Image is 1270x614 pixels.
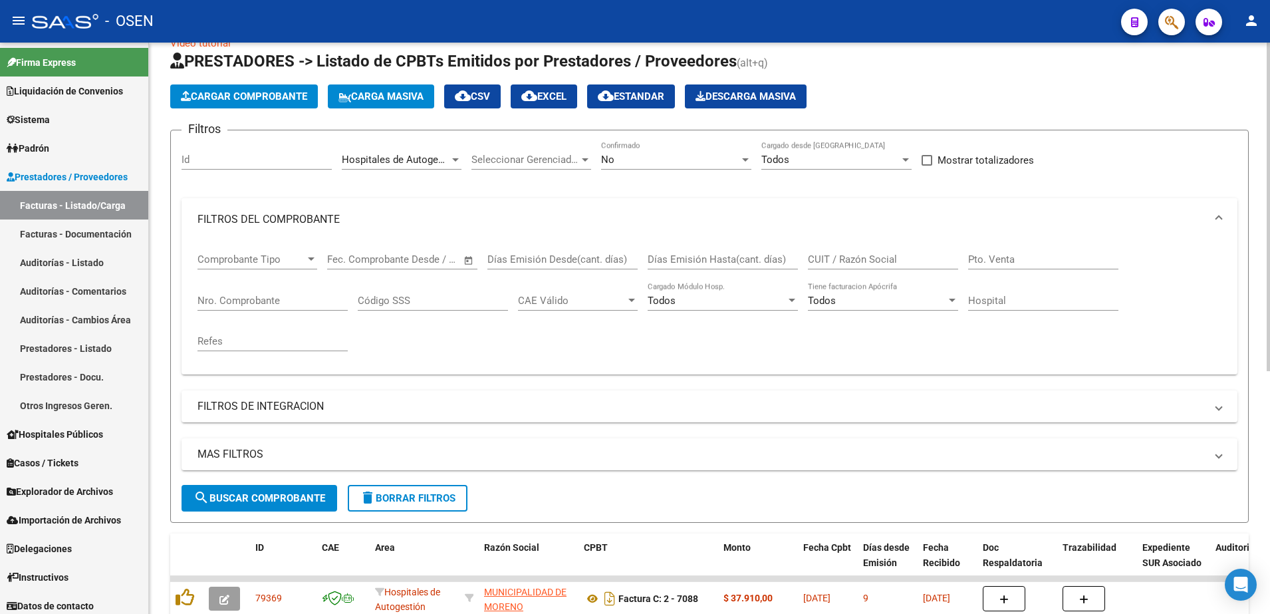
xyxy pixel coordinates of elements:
span: Todos [648,295,676,307]
input: Start date [327,253,370,265]
span: Liquidación de Convenios [7,84,123,98]
button: Cargar Comprobante [170,84,318,108]
button: Descarga Masiva [685,84,807,108]
span: No [601,154,614,166]
datatable-header-cell: Días desde Emisión [858,534,918,592]
mat-icon: menu [11,13,27,29]
span: Instructivos [7,570,68,585]
datatable-header-cell: CAE [317,534,370,592]
datatable-header-cell: CPBT [578,534,718,592]
mat-icon: person [1243,13,1259,29]
button: Buscar Comprobante [182,485,337,512]
span: Casos / Tickets [7,456,78,470]
mat-icon: search [193,490,209,506]
span: (alt+q) [737,57,768,69]
strong: $ 37.910,00 [723,593,773,603]
i: Descargar documento [601,588,618,609]
span: Area [375,542,395,553]
a: Video tutorial [170,37,231,49]
span: Seleccionar Gerenciador [471,154,579,166]
span: MUNICIPALIDAD DE MORENO [484,587,567,613]
span: Razón Social [484,542,539,553]
span: Prestadores / Proveedores [7,170,128,184]
mat-icon: delete [360,490,376,506]
span: - OSEN [105,7,154,36]
button: Open calendar [461,253,477,268]
span: Sistema [7,112,50,127]
span: Carga Masiva [338,90,424,102]
span: 9 [863,593,868,603]
datatable-header-cell: Razón Social [479,534,578,592]
datatable-header-cell: Expediente SUR Asociado [1137,534,1210,592]
span: Delegaciones [7,541,72,556]
span: Buscar Comprobante [193,492,325,504]
strong: Factura C: 2 - 7088 [618,593,698,604]
span: Auditoria [1215,542,1255,553]
input: End date [382,253,447,265]
span: Doc Respaldatoria [983,542,1043,568]
div: FILTROS DEL COMPROBANTE [182,241,1237,375]
span: Estandar [598,90,664,102]
datatable-header-cell: Doc Respaldatoria [977,534,1057,592]
span: Hospitales de Autogestión [342,154,461,166]
mat-icon: cloud_download [521,88,537,104]
span: CPBT [584,542,608,553]
span: Mostrar totalizadores [938,152,1034,168]
span: [DATE] [923,593,950,603]
button: EXCEL [511,84,577,108]
span: 79369 [255,593,282,603]
h3: Filtros [182,120,227,138]
div: Open Intercom Messenger [1225,569,1257,601]
span: Todos [808,295,836,307]
span: CAE Válido [518,295,626,307]
span: Monto [723,542,751,553]
span: Descarga Masiva [696,90,796,102]
span: Padrón [7,141,49,156]
button: Borrar Filtros [348,485,467,512]
span: Datos de contacto [7,599,94,613]
span: Comprobante Tipo [197,253,305,265]
datatable-header-cell: Area [370,534,459,592]
button: CSV [444,84,501,108]
span: Fecha Cpbt [803,542,851,553]
mat-panel-title: FILTROS DE INTEGRACION [197,399,1206,414]
div: 33999001179 [484,585,573,613]
span: Todos [761,154,789,166]
datatable-header-cell: Trazabilidad [1057,534,1137,592]
mat-icon: cloud_download [455,88,471,104]
mat-panel-title: FILTROS DEL COMPROBANTE [197,212,1206,227]
span: Hospitales de Autogestión [375,587,440,613]
mat-expansion-panel-header: FILTROS DE INTEGRACION [182,390,1237,422]
datatable-header-cell: Monto [718,534,798,592]
span: CSV [455,90,490,102]
button: Carga Masiva [328,84,434,108]
span: Firma Express [7,55,76,70]
span: CAE [322,542,339,553]
span: EXCEL [521,90,567,102]
mat-expansion-panel-header: MAS FILTROS [182,438,1237,470]
span: Cargar Comprobante [181,90,307,102]
datatable-header-cell: ID [250,534,317,592]
mat-panel-title: MAS FILTROS [197,447,1206,462]
datatable-header-cell: Fecha Cpbt [798,534,858,592]
mat-icon: cloud_download [598,88,614,104]
span: Fecha Recibido [923,542,960,568]
span: Importación de Archivos [7,513,121,528]
datatable-header-cell: Fecha Recibido [918,534,977,592]
mat-expansion-panel-header: FILTROS DEL COMPROBANTE [182,198,1237,241]
span: Expediente SUR Asociado [1142,542,1202,568]
span: Borrar Filtros [360,492,455,504]
span: PRESTADORES -> Listado de CPBTs Emitidos por Prestadores / Proveedores [170,52,737,71]
button: Estandar [587,84,675,108]
span: Días desde Emisión [863,542,910,568]
span: Hospitales Públicos [7,427,103,442]
span: Explorador de Archivos [7,484,113,499]
span: [DATE] [803,593,830,603]
span: Trazabilidad [1063,542,1116,553]
app-download-masive: Descarga masiva de comprobantes (adjuntos) [685,84,807,108]
span: ID [255,542,264,553]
